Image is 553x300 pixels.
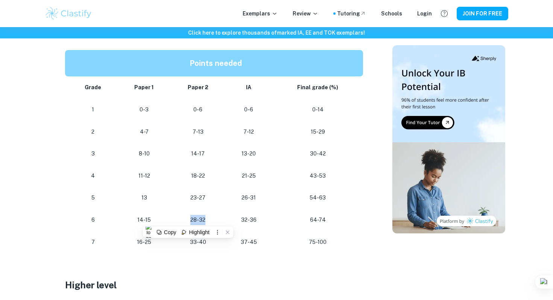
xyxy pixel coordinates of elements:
img: Thumbnail [392,45,505,233]
button: JOIN FOR FREE [457,7,508,20]
p: 0-6 [177,105,219,115]
p: 54-63 [278,193,357,203]
p: 13-20 [231,149,266,159]
a: Login [417,9,432,18]
strong: IA [246,84,251,90]
p: 23-27 [177,193,219,203]
p: 0-3 [124,105,164,115]
button: Help and Feedback [438,7,451,20]
strong: Points needed [190,59,242,68]
p: 4 [74,171,112,181]
p: 3 [74,149,112,159]
p: 26-31 [231,193,266,203]
a: Schools [381,9,402,18]
p: 6 [74,215,112,225]
p: 16-25 [124,237,164,247]
span: Higher level [65,280,117,290]
h6: Click here to explore thousands of marked IA, EE and TOK exemplars ! [2,29,551,37]
p: 7-12 [231,127,266,137]
p: 14-17 [177,149,219,159]
p: 33-40 [177,237,219,247]
p: 1 [74,105,112,115]
p: 37-45 [231,237,266,247]
p: 15-29 [278,127,357,137]
p: Review [293,9,318,18]
p: 21-25 [231,171,266,181]
p: 28-32 [177,215,219,225]
strong: Paper 1 [134,84,154,90]
strong: Paper 2 [188,84,208,90]
p: 18-22 [177,171,219,181]
p: Exemplars [243,9,278,18]
p: 8-10 [124,149,164,159]
a: Tutoring [337,9,366,18]
p: 0-14 [278,105,357,115]
img: Clastify logo [45,6,93,21]
p: 5 [74,193,112,203]
p: 32-36 [231,215,266,225]
strong: Final grade (%) [297,84,338,90]
p: 13 [124,193,164,203]
p: 30-42 [278,149,357,159]
p: 0-6 [231,105,266,115]
p: 2 [74,127,112,137]
p: 14-15 [124,215,164,225]
p: 75-100 [278,237,357,247]
p: 64-74 [278,215,357,225]
p: 11-12 [124,171,164,181]
p: 7-13 [177,127,219,137]
strong: Grade [85,84,101,90]
p: 4-7 [124,127,164,137]
p: 7 [74,237,112,247]
p: 43-53 [278,171,357,181]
